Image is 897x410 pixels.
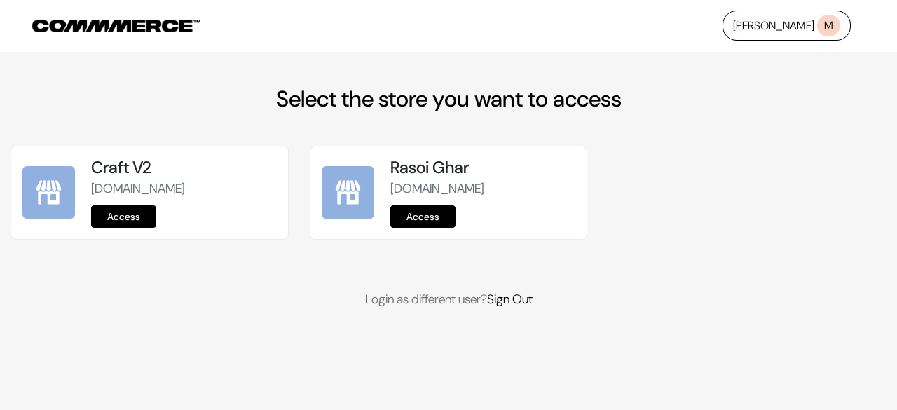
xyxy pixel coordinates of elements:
[91,205,156,228] a: Access
[390,158,575,178] h5: Rasoi Ghar
[22,166,75,219] img: Craft V2
[817,15,840,36] span: M
[91,158,276,178] h5: Craft V2
[11,290,886,309] p: Login as different user?
[723,11,851,41] a: [PERSON_NAME]M
[32,20,200,32] img: COMMMERCE
[91,179,276,198] p: [DOMAIN_NAME]
[11,86,886,112] h2: Select the store you want to access
[487,291,533,308] a: Sign Out
[322,166,374,219] img: Rasoi Ghar
[390,205,456,228] a: Access
[390,179,575,198] p: [DOMAIN_NAME]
